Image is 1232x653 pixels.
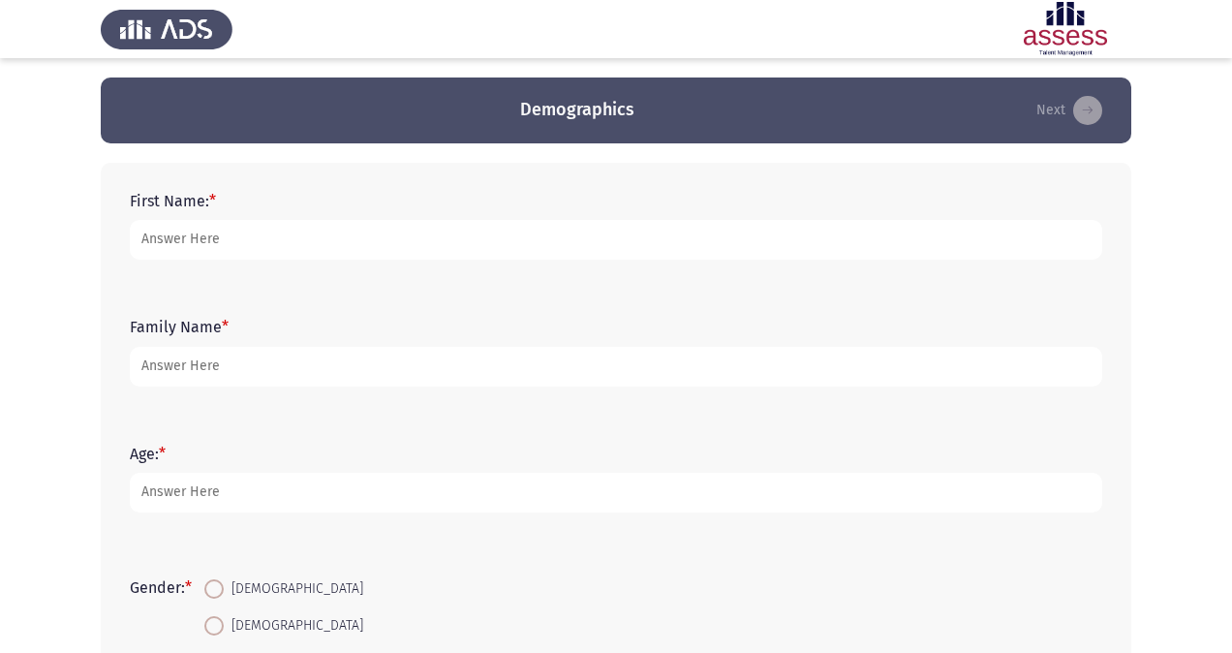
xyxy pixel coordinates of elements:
[130,578,192,597] label: Gender:
[130,445,166,463] label: Age:
[130,318,229,336] label: Family Name
[101,2,232,56] img: Assess Talent Management logo
[1000,2,1131,56] img: Assessment logo of ASSESS English Language Assessment (3 Module) (Ad - IB)
[130,473,1102,513] input: add answer text
[520,98,634,122] h3: Demographics
[130,347,1102,387] input: add answer text
[1031,95,1108,126] button: load next page
[130,220,1102,260] input: add answer text
[130,192,216,210] label: First Name:
[224,577,363,601] span: [DEMOGRAPHIC_DATA]
[224,614,363,637] span: [DEMOGRAPHIC_DATA]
